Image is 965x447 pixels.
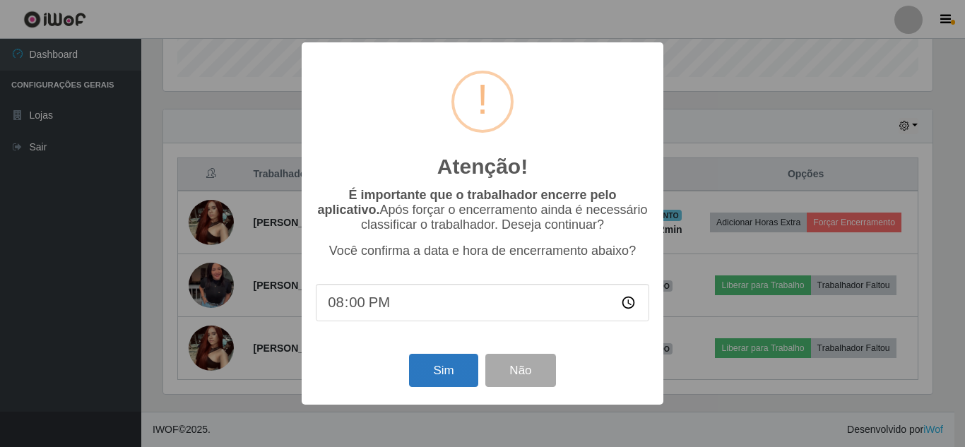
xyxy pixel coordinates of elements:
b: É importante que o trabalhador encerre pelo aplicativo. [317,188,616,217]
h2: Atenção! [437,154,528,179]
button: Não [485,354,555,387]
p: Você confirma a data e hora de encerramento abaixo? [316,244,649,258]
p: Após forçar o encerramento ainda é necessário classificar o trabalhador. Deseja continuar? [316,188,649,232]
button: Sim [409,354,478,387]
